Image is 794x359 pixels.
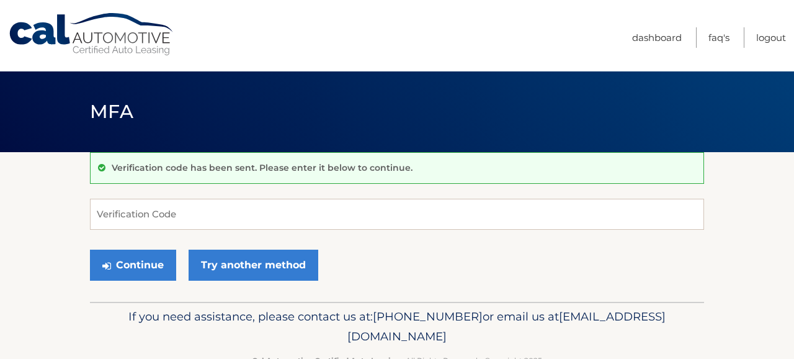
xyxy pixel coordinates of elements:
span: MFA [90,100,133,123]
p: Verification code has been sent. Please enter it below to continue. [112,162,413,173]
button: Continue [90,250,176,281]
span: [PHONE_NUMBER] [373,309,483,324]
a: FAQ's [708,27,729,48]
a: Cal Automotive [8,12,176,57]
a: Logout [756,27,786,48]
span: [EMAIL_ADDRESS][DOMAIN_NAME] [347,309,666,343]
p: If you need assistance, please contact us at: or email us at [98,307,696,347]
a: Try another method [189,250,318,281]
input: Verification Code [90,199,704,230]
a: Dashboard [632,27,682,48]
